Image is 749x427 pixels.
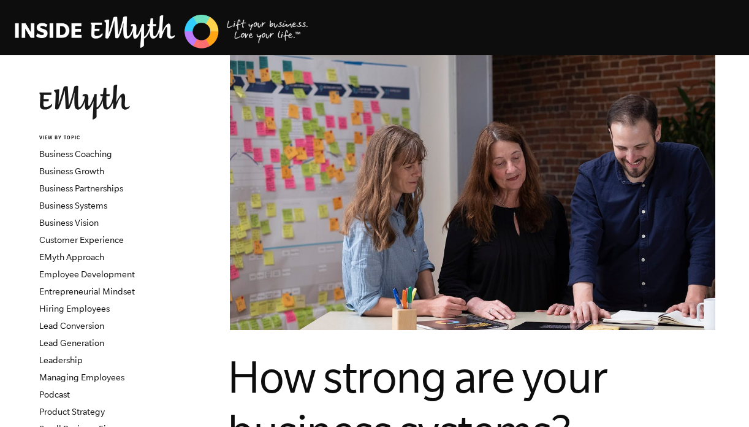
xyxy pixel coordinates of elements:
[39,321,104,331] a: Lead Conversion
[39,390,70,399] a: Podcast
[39,252,104,262] a: EMyth Approach
[39,287,135,296] a: Entrepreneurial Mindset
[39,304,110,314] a: Hiring Employees
[15,13,309,50] img: EMyth Business Coaching
[39,372,124,382] a: Managing Employees
[39,201,107,210] a: Business Systems
[39,269,135,279] a: Employee Development
[39,85,130,120] img: EMyth
[39,183,123,193] a: Business Partnerships
[39,338,104,348] a: Lead Generation
[39,218,99,228] a: Business Vision
[39,149,112,159] a: Business Coaching
[39,166,104,176] a: Business Growth
[688,368,749,427] iframe: Chat Widget
[39,355,83,365] a: Leadership
[39,407,105,417] a: Product Strategy
[39,235,124,245] a: Customer Experience
[39,134,187,142] h6: VIEW BY TOPIC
